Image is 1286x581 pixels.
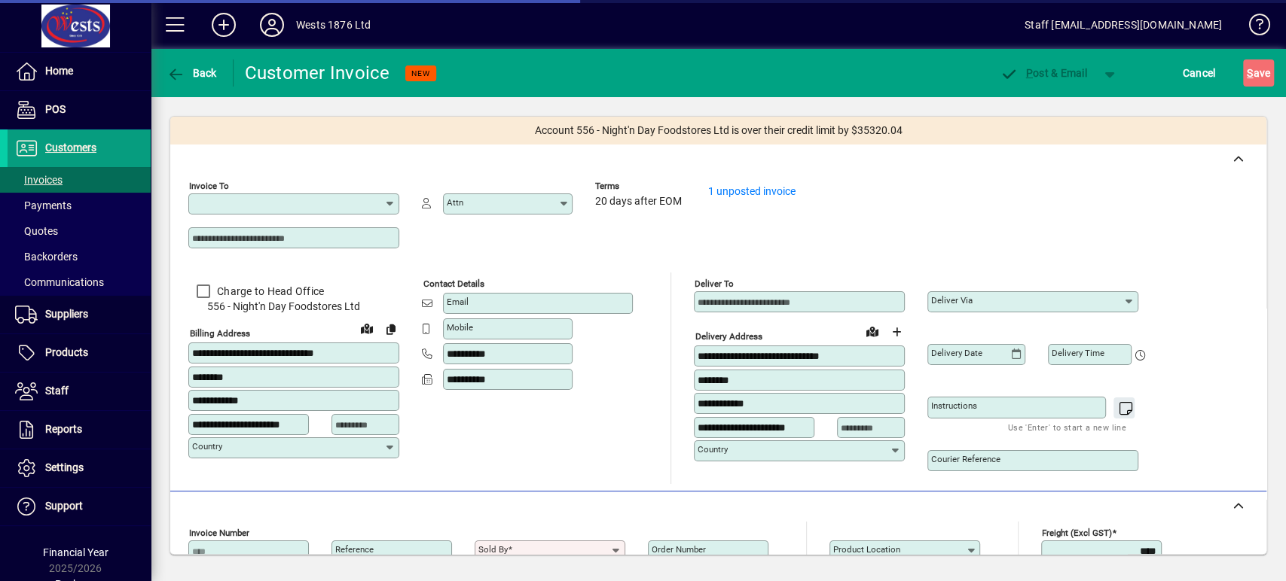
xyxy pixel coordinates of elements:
[931,400,977,411] mat-label: Instructions
[860,319,884,343] a: View on map
[1237,3,1267,52] a: Knowledge Base
[45,423,82,435] span: Reports
[189,181,229,191] mat-label: Invoice To
[8,244,151,269] a: Backorders
[45,461,84,473] span: Settings
[248,11,296,38] button: Profile
[335,544,374,555] mat-label: Reference
[931,454,1000,464] mat-label: Courier Reference
[884,320,909,344] button: Choose address
[45,103,66,115] span: POS
[45,65,73,77] span: Home
[478,544,508,555] mat-label: Sold by
[447,297,469,307] mat-label: Email
[992,59,1095,87] button: Post & Email
[8,53,151,90] a: Home
[1026,67,1033,79] span: P
[1247,67,1253,79] span: S
[8,218,151,244] a: Quotes
[411,68,430,78] span: NEW
[1179,59,1220,87] button: Cancel
[45,141,96,154] span: Customers
[595,181,686,191] span: Terms
[8,167,151,193] a: Invoices
[166,67,217,79] span: Back
[447,322,473,333] mat-label: Mobile
[1042,528,1112,538] mat-label: Freight (excl GST)
[43,546,108,558] span: Financial Year
[698,444,728,455] mat-label: Country
[8,488,151,525] a: Support
[652,544,706,555] mat-label: Order number
[1008,418,1126,436] mat-hint: Use 'Enter' to start a new line
[8,269,151,295] a: Communications
[1000,67,1087,79] span: ost & Email
[595,196,682,208] span: 20 days after EOM
[708,185,796,197] a: 1 unposted invoice
[1025,13,1222,37] div: Staff [EMAIL_ADDRESS][DOMAIN_NAME]
[15,251,78,263] span: Backorders
[447,197,463,208] mat-label: Attn
[8,411,151,449] a: Reports
[45,308,88,320] span: Suppliers
[931,295,973,306] mat-label: Deliver via
[1243,59,1274,87] button: Save
[8,373,151,410] a: Staff
[8,296,151,333] a: Suppliers
[931,348,982,358] mat-label: Delivery date
[355,316,379,340] a: View on map
[45,346,88,358] span: Products
[245,61,390,85] div: Customer Invoice
[189,528,249,538] mat-label: Invoice number
[8,193,151,218] a: Payments
[163,59,221,87] button: Back
[535,123,903,138] span: Account 556 - Night'n Day Foodstores Ltd is over their credit limit by $35320.04
[1183,61,1216,85] span: Cancel
[1247,61,1270,85] span: ave
[151,59,234,87] app-page-header-button: Back
[192,441,222,452] mat-label: Country
[1052,348,1104,358] mat-label: Delivery time
[8,334,151,372] a: Products
[833,544,900,555] mat-label: Product location
[296,13,371,37] div: Wests 1876 Ltd
[15,199,72,211] span: Payments
[188,299,399,315] span: 556 - Night'n Day Foodstores Ltd
[379,317,403,341] button: Copy to Delivery address
[45,500,83,512] span: Support
[200,11,248,38] button: Add
[8,449,151,487] a: Settings
[214,284,324,299] label: Charge to Head Office
[15,225,58,237] span: Quotes
[45,385,69,397] span: Staff
[15,276,104,288] span: Communications
[695,278,734,289] mat-label: Deliver To
[8,91,151,129] a: POS
[15,174,63,186] span: Invoices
